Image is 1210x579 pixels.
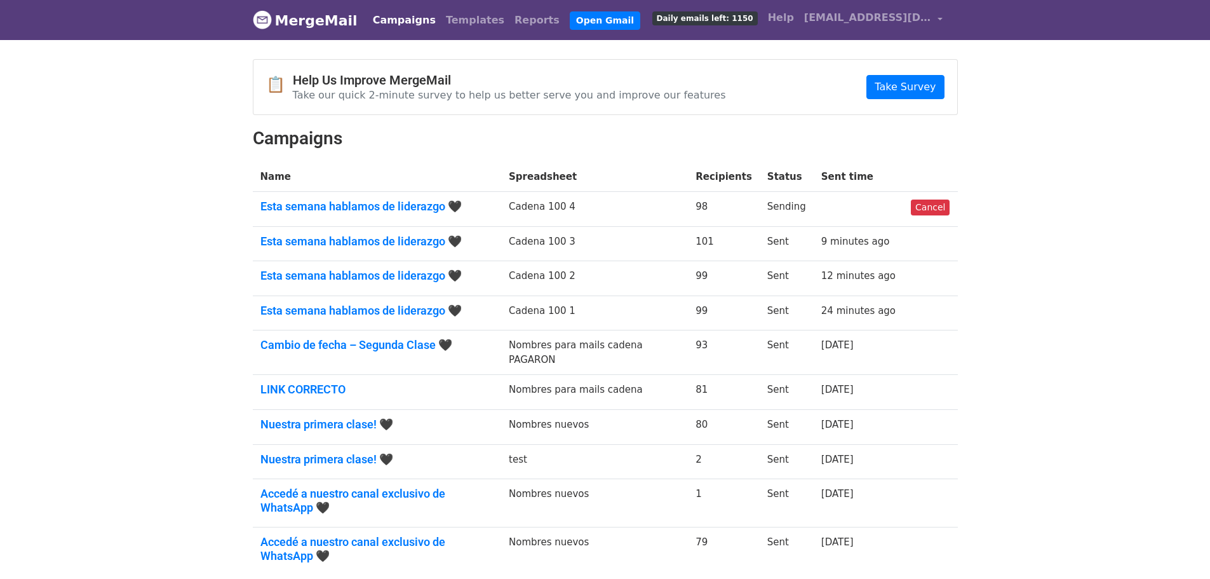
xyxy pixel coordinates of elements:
[688,528,760,576] td: 79
[866,75,944,99] a: Take Survey
[260,418,494,432] a: Nuestra primera clase! 🖤
[821,419,854,430] a: [DATE]
[501,444,688,479] td: test
[821,384,854,395] a: [DATE]
[688,444,760,479] td: 2
[821,270,896,282] a: 12 minutes ago
[441,8,509,33] a: Templates
[570,11,640,30] a: Open Gmail
[509,8,565,33] a: Reports
[688,375,760,410] td: 81
[688,162,760,192] th: Recipients
[647,5,763,31] a: Daily emails left: 1150
[501,261,688,296] td: Cadena 100 2
[293,72,726,88] h4: Help Us Improve MergeMail
[821,305,896,317] a: 24 minutes ago
[911,200,950,215] a: Cancel
[688,261,760,296] td: 99
[821,488,854,500] a: [DATE]
[260,304,494,318] a: Esta semana hablamos de liderazgo 🖤
[799,5,948,35] a: [EMAIL_ADDRESS][DOMAIN_NAME]
[260,535,494,562] a: Accedé a nuestro canal exclusivo de WhatsApp 🖤
[821,454,854,465] a: [DATE]
[760,410,814,445] td: Sent
[501,296,688,330] td: Cadena 100 1
[688,226,760,261] td: 101
[763,5,799,31] a: Help
[501,192,688,227] td: Cadena 100 4
[760,162,814,192] th: Status
[804,10,931,25] span: [EMAIL_ADDRESS][DOMAIN_NAME]
[760,192,814,227] td: Sending
[760,444,814,479] td: Sent
[501,330,688,375] td: Nombres para mails cadena PAGARON
[260,338,494,352] a: Cambio de fecha – Segunda Clase 🖤
[760,528,814,576] td: Sent
[368,8,441,33] a: Campaigns
[760,375,814,410] td: Sent
[814,162,903,192] th: Sent time
[760,296,814,330] td: Sent
[253,128,958,149] h2: Campaigns
[688,192,760,227] td: 98
[688,479,760,528] td: 1
[688,296,760,330] td: 99
[266,76,293,94] span: 📋
[501,375,688,410] td: Nombres para mails cadena
[501,528,688,576] td: Nombres nuevos
[501,479,688,528] td: Nombres nuevos
[760,261,814,296] td: Sent
[260,487,494,514] a: Accedé a nuestro canal exclusivo de WhatsApp 🖤
[688,330,760,375] td: 93
[821,236,890,247] a: 9 minutes ago
[760,330,814,375] td: Sent
[253,162,502,192] th: Name
[253,10,272,29] img: MergeMail logo
[501,226,688,261] td: Cadena 100 3
[253,7,358,34] a: MergeMail
[821,536,854,548] a: [DATE]
[260,269,494,283] a: Esta semana hablamos de liderazgo 🖤
[260,235,494,249] a: Esta semana hablamos de liderazgo 🖤
[501,410,688,445] td: Nombres nuevos
[260,383,494,397] a: LINK CORRECTO
[260,200,494,214] a: Esta semana hablamos de liderazgo 🖤
[501,162,688,192] th: Spreadsheet
[821,339,854,351] a: [DATE]
[652,11,758,25] span: Daily emails left: 1150
[293,88,726,102] p: Take our quick 2-minute survey to help us better serve you and improve our features
[760,479,814,528] td: Sent
[688,410,760,445] td: 80
[260,453,494,467] a: Nuestra primera clase! 🖤
[760,226,814,261] td: Sent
